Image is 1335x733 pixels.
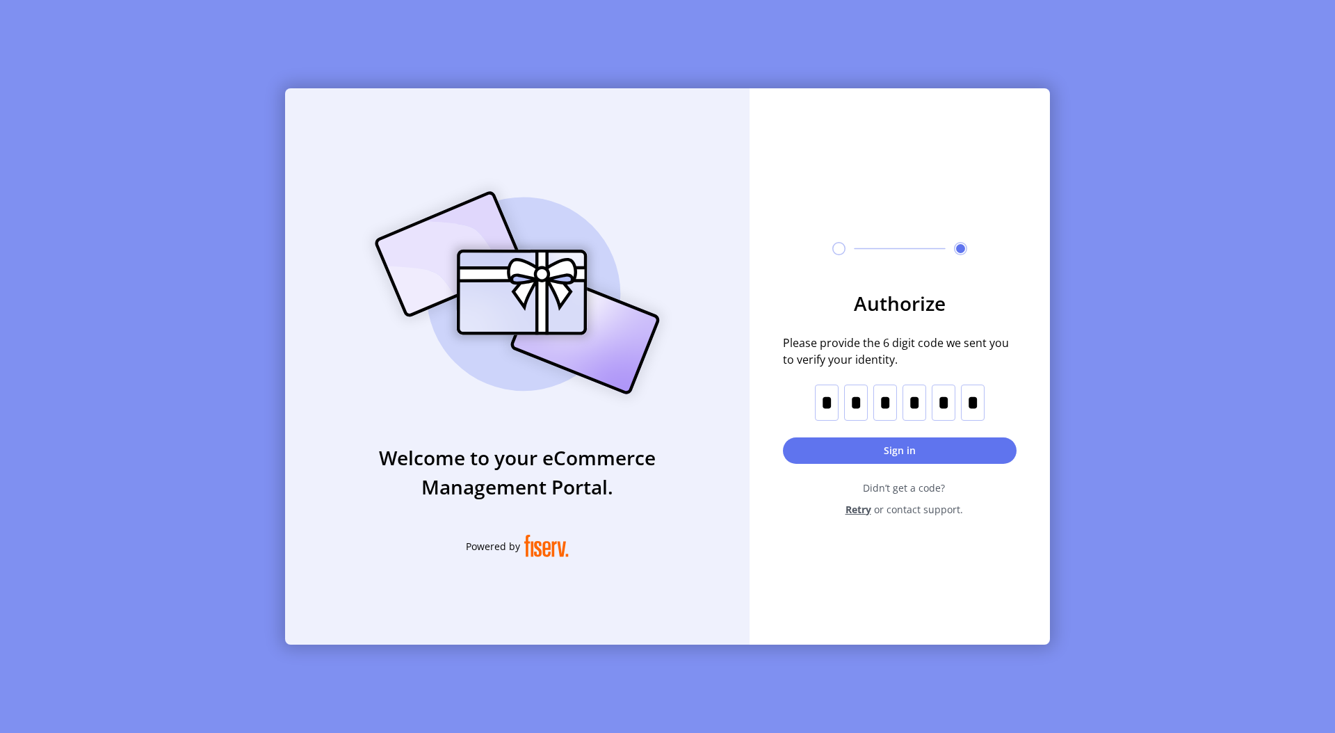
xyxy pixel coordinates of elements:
[874,502,963,517] span: or contact support.
[845,502,871,517] span: Retry
[354,176,681,410] img: card_Illustration.svg
[285,443,750,501] h3: Welcome to your eCommerce Management Portal.
[783,437,1017,464] button: Sign in
[783,335,1017,368] span: Please provide the 6 digit code we sent you to verify your identity.
[791,481,1017,495] span: Didn’t get a code?
[466,539,520,554] span: Powered by
[783,289,1017,318] h3: Authorize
